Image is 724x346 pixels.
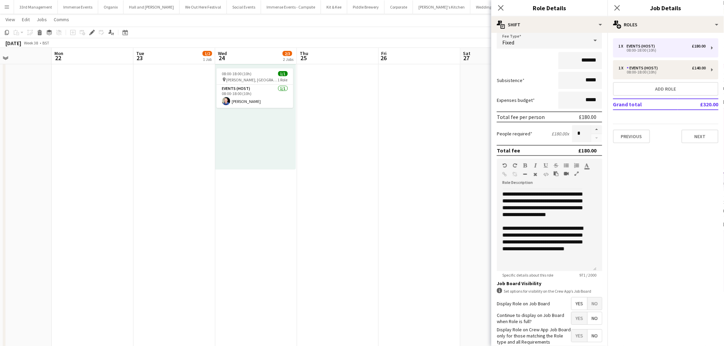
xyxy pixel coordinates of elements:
span: Jobs [37,16,47,23]
span: 1/1 [278,71,288,76]
span: 1 Role [278,77,288,82]
button: We Out Here Festival [180,0,227,14]
span: 2/3 [283,51,292,56]
div: £180.00 [579,114,597,120]
span: Fri [382,50,387,56]
span: Mon [54,50,63,56]
div: 1 x [619,44,627,49]
button: Add role [613,82,719,96]
button: Ordered List [574,163,579,168]
span: 1/2 [203,51,212,56]
label: Display Role on Crew App Job Board only for those matching the Role type and all Requirements [497,327,571,345]
div: Total fee [497,147,520,154]
button: Immense Events - Campsite [261,0,321,14]
button: Corporate [385,0,413,14]
label: People required [497,131,532,137]
button: Immense Events [58,0,98,14]
div: Shift [491,16,608,33]
span: No [587,297,602,310]
button: Increase [591,125,602,134]
div: 1 Job [203,57,212,62]
span: 23 [135,54,144,62]
button: Next [682,130,719,143]
span: Tue [136,50,144,56]
div: £180.00 x [552,131,569,137]
td: £320.00 [678,99,719,110]
span: View [5,16,15,23]
div: Events (Host) [627,66,661,70]
label: Display Role on Job Board [497,301,550,307]
span: 22 [53,54,63,62]
button: Bold [523,163,528,168]
button: Clear Formatting [533,172,538,177]
button: Piddle Brewery [347,0,385,14]
span: 25 [299,54,308,62]
span: 08:00-18:00 (10h) [222,71,252,76]
span: Comms [54,16,69,23]
div: [DATE] [5,40,21,46]
div: 08:00-18:00 (10h) [619,49,706,52]
div: Set options for visibility on the Crew App’s Job Board [497,288,602,294]
h3: Job Details [608,3,724,12]
span: Week 38 [23,40,40,45]
div: BST [42,40,49,45]
button: Redo [513,163,517,168]
button: 33rd Management [14,0,58,14]
button: Fullscreen [574,171,579,176]
div: Roles [608,16,724,33]
span: Thu [300,50,308,56]
button: Strikethrough [554,163,558,168]
button: Italic [533,163,538,168]
div: Total fee per person [497,114,545,120]
button: Social Events [227,0,261,14]
button: Undo [502,163,507,168]
button: Previous [613,130,650,143]
button: Paste as plain text [554,171,558,176]
button: [PERSON_NAME]'s Kitchen [413,0,470,14]
div: 1 x [619,66,627,70]
label: Expenses budget [497,97,535,103]
a: Jobs [34,15,50,24]
span: [PERSON_NAME], [GEOGRAPHIC_DATA] [227,77,278,82]
span: Edit [22,16,30,23]
span: Yes [571,330,587,342]
app-job-card: 08:00-18:00 (10h)1/1 [PERSON_NAME], [GEOGRAPHIC_DATA]1 RoleEvents (Host)1/108:00-18:00 (10h)[PERS... [217,68,293,108]
button: Underline [543,163,548,168]
span: No [587,330,602,342]
span: 27 [462,54,471,62]
h3: Role Details [491,3,608,12]
a: View [3,15,18,24]
div: £180.00 [579,147,597,154]
label: Continue to display on Job Board when Role is full? [497,312,571,324]
button: Horizontal Line [523,172,528,177]
button: HTML Code [543,172,548,177]
a: Comms [51,15,72,24]
button: Hall and [PERSON_NAME] [124,0,180,14]
button: Kit & Kee [321,0,347,14]
span: 26 [380,54,387,62]
span: Fixed [502,39,514,46]
div: Events (Host) [627,44,658,49]
button: Organix [98,0,124,14]
span: Sat [463,50,471,56]
app-card-role: Events (Host)1/108:00-18:00 (10h)[PERSON_NAME] [217,85,293,108]
label: Subsistence [497,77,525,83]
div: 08:00-18:00 (10h) [619,70,706,74]
span: Yes [571,312,587,324]
div: 2 Jobs [283,57,294,62]
span: Wed [218,50,227,56]
span: Specific details about this role [497,272,559,278]
span: 24 [217,54,227,62]
span: No [587,312,602,324]
button: Insert video [564,171,569,176]
div: £180.00 [692,44,706,49]
span: Yes [571,297,587,310]
h3: Job Board Visibility [497,280,602,287]
button: Unordered List [564,163,569,168]
button: Weddings [470,0,499,14]
span: 971 / 2000 [574,272,602,278]
div: £140.00 [692,66,706,70]
button: Text Color [584,163,589,168]
td: Grand total [613,99,678,110]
